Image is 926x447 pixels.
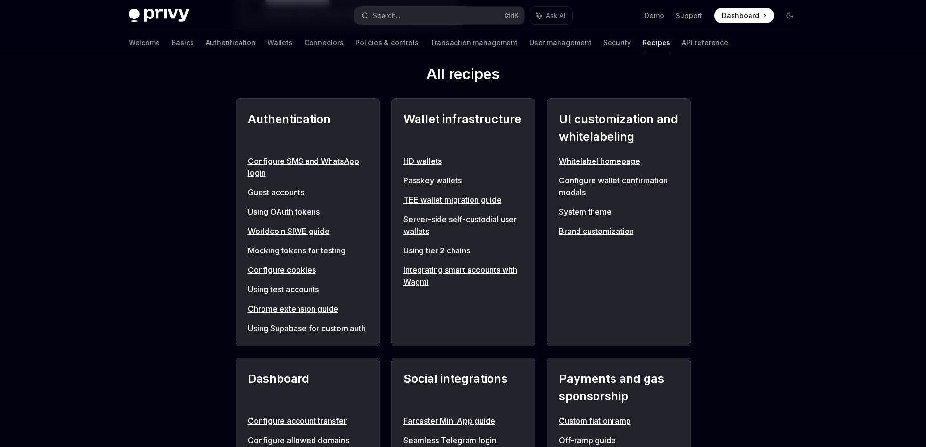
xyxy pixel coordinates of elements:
a: Off-ramp guide [559,434,679,446]
a: Configure allowed domains [248,434,367,446]
a: Configure SMS and WhatsApp login [248,155,367,179]
a: Brand customization [559,225,679,237]
a: Configure account transfer [248,415,367,427]
span: Ask AI [546,11,565,20]
a: Welcome [129,31,160,54]
button: Ask AI [529,7,572,24]
a: Configure cookies [248,264,367,276]
a: Whitelabel homepage [559,155,679,167]
a: Custom fiat onramp [559,415,679,427]
a: Guest accounts [248,186,367,198]
button: Search...CtrlK [354,7,524,24]
a: Farcaster Mini App guide [403,415,523,427]
a: Using Supabase for custom auth [248,322,367,334]
a: Mocking tokens for testing [248,245,367,256]
a: Basics [172,31,194,54]
h2: Dashboard [248,370,367,405]
h2: Social integrations [403,370,523,405]
a: Server-side self-custodial user wallets [403,214,523,237]
a: Authentication [206,31,256,54]
h2: All recipes [236,65,691,87]
a: Chrome extension guide [248,303,367,315]
a: Dashboard [714,8,774,23]
span: Ctrl K [504,12,519,19]
a: Using test accounts [248,284,367,295]
a: Using OAuth tokens [248,206,367,217]
a: Connectors [304,31,344,54]
a: System theme [559,206,679,217]
a: Support [676,11,702,20]
span: Dashboard [722,11,759,20]
a: Demo [645,11,664,20]
img: dark logo [129,9,189,22]
a: Passkey wallets [403,175,523,186]
a: Seamless Telegram login [403,434,523,446]
h2: UI customization and whitelabeling [559,110,679,145]
a: HD wallets [403,155,523,167]
a: Transaction management [430,31,518,54]
div: Search... [373,10,400,21]
a: Security [603,31,631,54]
h2: Payments and gas sponsorship [559,370,679,405]
a: Policies & controls [355,31,419,54]
a: Integrating smart accounts with Wagmi [403,264,523,287]
h2: Authentication [248,110,367,145]
a: Configure wallet confirmation modals [559,175,679,198]
a: API reference [682,31,728,54]
a: Recipes [643,31,670,54]
a: User management [529,31,592,54]
button: Toggle dark mode [782,8,798,23]
a: Worldcoin SIWE guide [248,225,367,237]
a: Using tier 2 chains [403,245,523,256]
a: Wallets [267,31,293,54]
a: TEE wallet migration guide [403,194,523,206]
h2: Wallet infrastructure [403,110,523,145]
